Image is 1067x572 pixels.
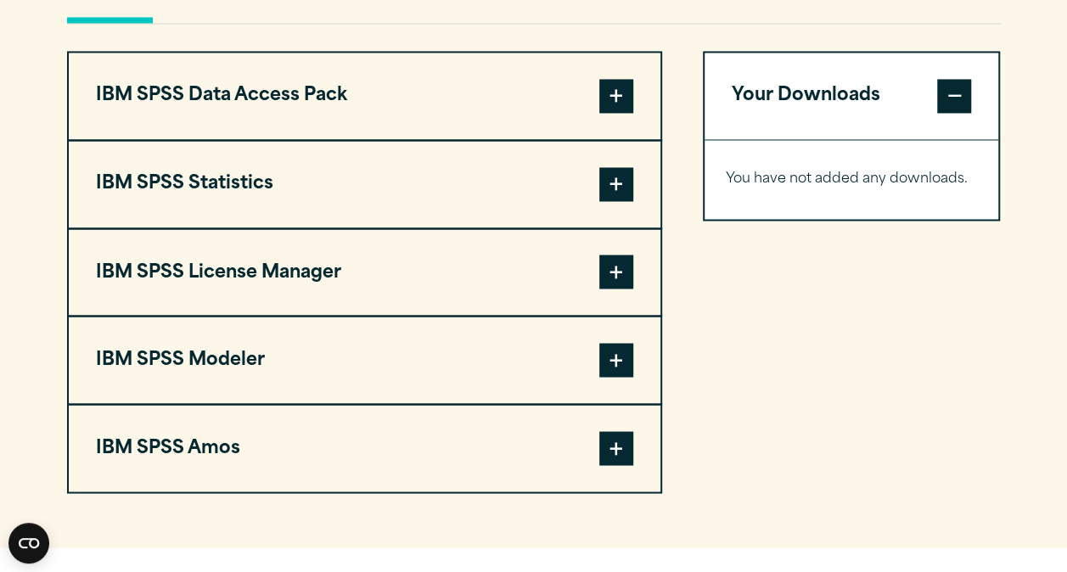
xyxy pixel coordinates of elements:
[705,139,999,219] div: Your Downloads
[69,229,660,316] button: IBM SPSS License Manager
[69,317,660,403] button: IBM SPSS Modeler
[69,53,660,139] button: IBM SPSS Data Access Pack
[8,523,49,564] button: Open CMP widget
[705,53,999,139] button: Your Downloads
[726,167,978,192] p: You have not added any downloads.
[69,405,660,491] button: IBM SPSS Amos
[69,141,660,227] button: IBM SPSS Statistics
